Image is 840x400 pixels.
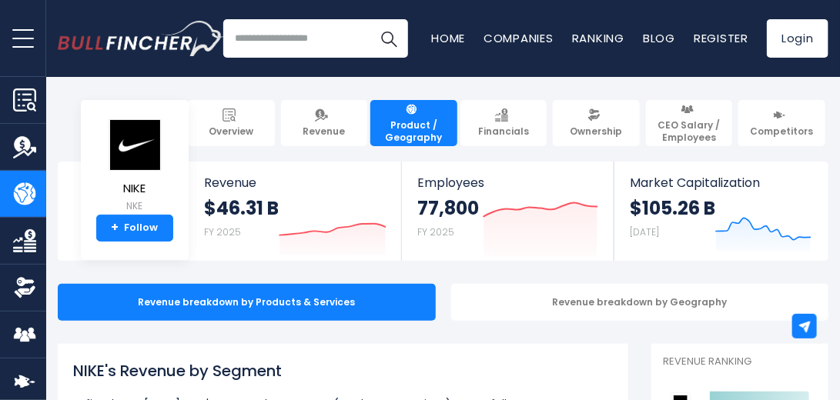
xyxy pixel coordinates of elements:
[653,119,726,143] span: CEO Salary / Employees
[694,30,748,46] a: Register
[73,359,613,382] h1: NIKE's Revenue by Segment
[204,225,241,238] small: FY 2025
[204,196,279,220] strong: $46.31 B
[417,175,598,190] span: Employees
[58,21,223,56] a: Go to homepage
[738,100,825,146] a: Competitors
[58,284,436,321] div: Revenue breakdown by Products & Services
[13,276,36,299] img: Ownership
[751,125,814,138] span: Competitors
[767,19,828,58] a: Login
[663,355,817,368] p: Revenue Ranking
[460,100,547,146] a: Financials
[451,284,829,321] div: Revenue breakdown by Geography
[108,199,162,213] small: NKE
[402,162,614,261] a: Employees 77,800 FY 2025
[484,30,554,46] a: Companies
[377,119,450,143] span: Product / Geography
[630,225,659,238] small: [DATE]
[188,100,275,146] a: Overview
[370,19,408,58] button: Search
[96,215,173,242] a: +Follow
[572,30,624,46] a: Ranking
[209,125,253,138] span: Overview
[281,100,368,146] a: Revenue
[630,196,715,220] strong: $105.26 B
[643,30,675,46] a: Blog
[571,125,623,138] span: Ownership
[189,162,402,261] a: Revenue $46.31 B FY 2025
[431,30,465,46] a: Home
[417,196,479,220] strong: 77,800
[630,175,812,190] span: Market Capitalization
[614,162,827,261] a: Market Capitalization $105.26 B [DATE]
[553,100,640,146] a: Ownership
[108,119,162,171] img: NKE logo
[107,118,162,215] a: NIKE NKE
[646,100,733,146] a: CEO Salary / Employees
[204,175,387,190] span: Revenue
[58,21,224,56] img: Bullfincher logo
[303,125,345,138] span: Revenue
[108,182,162,195] span: NIKE
[370,100,457,146] a: Product / Geography
[417,225,454,238] small: FY 2025
[478,125,529,138] span: Financials
[112,221,119,235] strong: +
